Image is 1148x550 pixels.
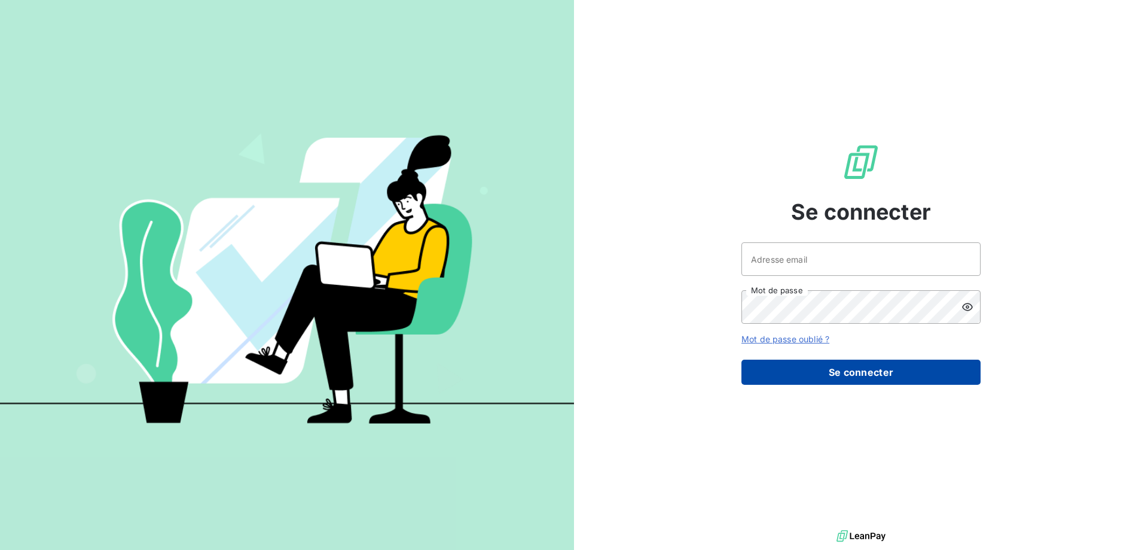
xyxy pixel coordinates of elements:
[836,527,886,545] img: logo
[741,334,829,344] a: Mot de passe oublié ?
[741,242,981,276] input: placeholder
[791,196,931,228] span: Se connecter
[741,360,981,385] button: Se connecter
[842,143,880,181] img: Logo LeanPay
